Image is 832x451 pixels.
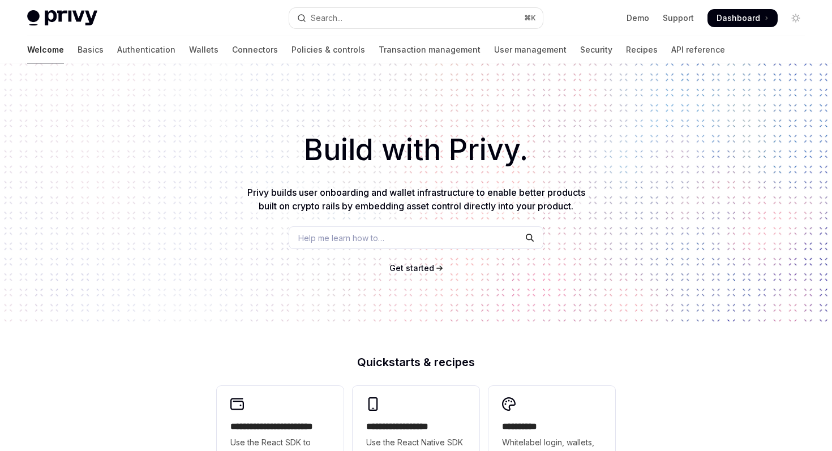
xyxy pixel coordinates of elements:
[627,12,649,24] a: Demo
[494,36,567,63] a: User management
[707,9,778,27] a: Dashboard
[247,187,585,212] span: Privy builds user onboarding and wallet infrastructure to enable better products built on crypto ...
[298,232,384,244] span: Help me learn how to…
[27,10,97,26] img: light logo
[626,36,658,63] a: Recipes
[671,36,725,63] a: API reference
[663,12,694,24] a: Support
[78,36,104,63] a: Basics
[18,128,814,172] h1: Build with Privy.
[289,8,542,28] button: Open search
[787,9,805,27] button: Toggle dark mode
[217,356,615,368] h2: Quickstarts & recipes
[189,36,218,63] a: Wallets
[717,12,760,24] span: Dashboard
[389,263,434,274] a: Get started
[524,14,536,23] span: ⌘ K
[291,36,365,63] a: Policies & controls
[232,36,278,63] a: Connectors
[389,263,434,273] span: Get started
[117,36,175,63] a: Authentication
[379,36,481,63] a: Transaction management
[580,36,612,63] a: Security
[311,11,342,25] div: Search...
[27,36,64,63] a: Welcome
